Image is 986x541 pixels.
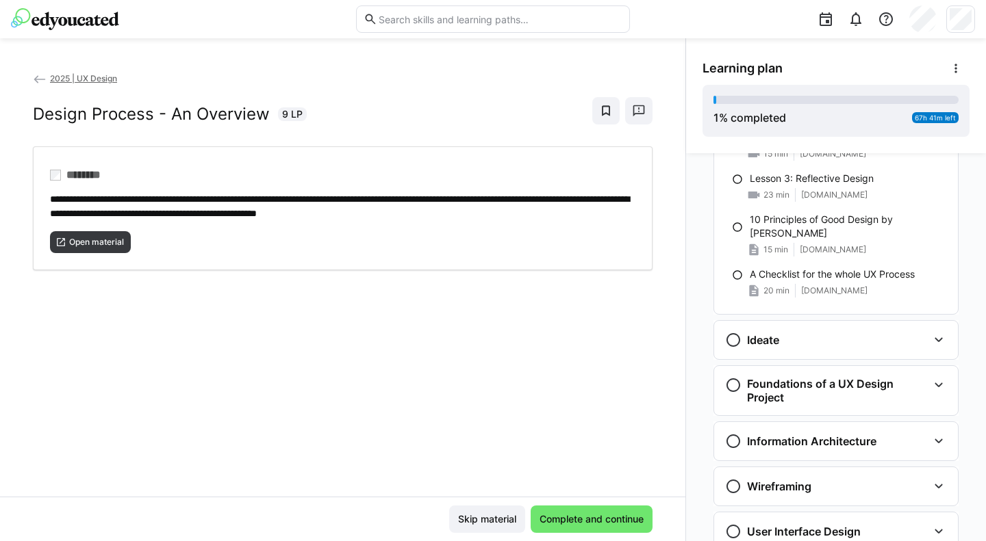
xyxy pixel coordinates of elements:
[531,505,653,533] button: Complete and continue
[801,285,868,296] span: [DOMAIN_NAME]
[33,104,270,124] h2: Design Process - An Overview
[449,505,525,533] button: Skip material
[800,244,866,255] span: [DOMAIN_NAME]
[747,525,861,538] h3: User Interface Design
[763,148,788,159] span: 15 min
[763,285,789,296] span: 20 min
[68,237,125,248] span: Open material
[750,213,947,240] p: 10 Principles of Good Design by [PERSON_NAME]
[763,244,788,255] span: 15 min
[747,333,779,347] h3: Ideate
[713,111,719,124] span: 1
[747,377,928,404] h3: Foundations of a UX Design Project
[377,13,622,25] input: Search skills and learning paths…
[915,114,956,122] span: 67h 41m left
[33,73,117,83] a: 2025 | UX Design
[456,512,518,526] span: Skip material
[747,434,876,448] h3: Information Architecture
[763,189,789,200] span: 23 min
[50,231,131,253] button: Open material
[282,107,303,121] span: 9 LP
[750,267,915,281] p: A Checklist for the whole UX Process
[750,172,874,185] p: Lesson 3: Reflective Design
[50,73,117,83] span: 2025 | UX Design
[538,512,646,526] span: Complete and continue
[747,479,811,493] h3: Wireframing
[703,61,783,76] span: Learning plan
[800,148,866,159] span: [DOMAIN_NAME]
[801,189,868,200] span: [DOMAIN_NAME]
[713,109,786,126] div: % completed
